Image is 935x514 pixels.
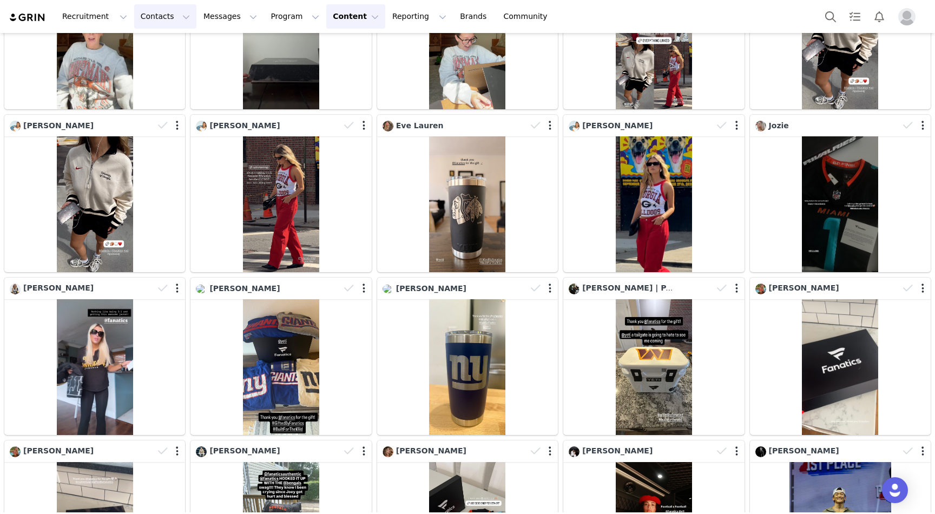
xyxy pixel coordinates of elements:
span: [PERSON_NAME] [23,446,94,455]
span: [PERSON_NAME] [23,121,94,130]
img: caa0f400-826e-435a-88aa-4265264fb3e9.jpg [10,446,21,457]
span: [PERSON_NAME] [23,284,94,292]
a: Brands [453,4,496,29]
button: Program [264,4,326,29]
img: 65535c44-958a-4b21-b2d8-ecf957637142--s.jpg [569,446,580,457]
img: 5bedc9a4-dba7-4d7d-a784-5aab49ac46ac--s.jpg [10,284,21,294]
span: [PERSON_NAME] [396,446,466,455]
img: grin logo [9,12,47,23]
button: Search [819,4,842,29]
span: Jozie [769,121,789,130]
button: Profile [892,8,926,25]
div: Open Intercom Messenger [882,477,908,503]
img: 155ed906-6ee0-4185-82bc-cbef408aac19.jpg [383,121,393,131]
img: 696ee83c-ffd9-4456-8194-7f011f4eab4c.jpg [196,285,207,293]
span: [PERSON_NAME] [769,446,839,455]
span: [PERSON_NAME] [582,121,653,130]
button: Recruitment [56,4,134,29]
img: c948acc0-a9d7-4d00-9f7c-018b6b89003a.jpg [383,446,393,457]
span: [PERSON_NAME] [582,446,653,455]
img: caa0f400-826e-435a-88aa-4265264fb3e9.jpg [755,284,766,294]
button: Reporting [386,4,453,29]
span: [PERSON_NAME] [209,121,280,130]
img: d12b4afb-d8c3-40cb-bf71-715ecc7a7424--s.jpg [569,284,580,294]
span: [PERSON_NAME] [396,284,466,293]
button: Messages [197,4,264,29]
a: Tasks [843,4,867,29]
button: Notifications [867,4,891,29]
img: 5dc878af-8d88-42b3-88d4-8da102658c38.jpg [196,446,207,457]
a: Community [497,4,559,29]
button: Content [326,4,385,29]
img: 696ee83c-ffd9-4456-8194-7f011f4eab4c.jpg [383,285,393,293]
span: [PERSON_NAME] | PA-C [582,284,680,292]
img: 1d9a383a-8e9d-4f1f-bb49-9ccf1751fc24.jpg [569,121,580,131]
span: [PERSON_NAME] [769,284,839,292]
span: [PERSON_NAME] [209,446,280,455]
button: Contacts [134,4,196,29]
span: [PERSON_NAME] [209,284,280,293]
img: 1d9a383a-8e9d-4f1f-bb49-9ccf1751fc24.jpg [10,121,21,131]
img: 28a5ae11-ddc5-40db-a4fa-11488a18c984--s.jpg [755,121,766,131]
span: Eve Lauren [396,121,444,130]
img: 1d9a383a-8e9d-4f1f-bb49-9ccf1751fc24.jpg [196,121,207,131]
img: a6b1d4a0-3153-404c-b74e-b358a04fe57f.jpg [755,446,766,457]
img: placeholder-profile.jpg [898,8,916,25]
